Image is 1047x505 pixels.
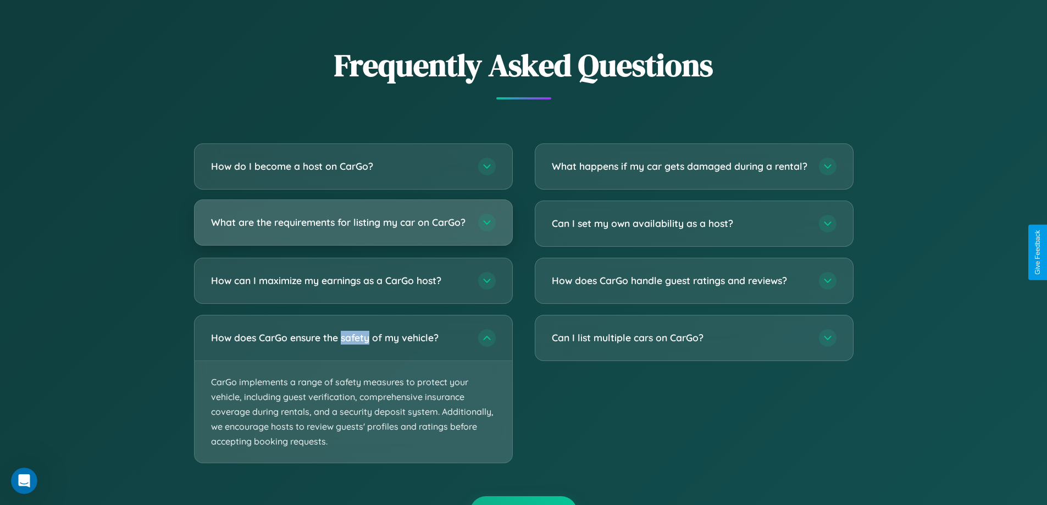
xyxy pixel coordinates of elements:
p: CarGo implements a range of safety measures to protect your vehicle, including guest verification... [195,361,512,463]
h3: What are the requirements for listing my car on CarGo? [211,215,467,229]
h3: Can I list multiple cars on CarGo? [552,331,808,345]
div: Give Feedback [1034,230,1042,275]
h3: How does CarGo ensure the safety of my vehicle? [211,331,467,345]
iframe: Intercom live chat [11,468,37,494]
h3: What happens if my car gets damaged during a rental? [552,159,808,173]
h3: How does CarGo handle guest ratings and reviews? [552,274,808,287]
h2: Frequently Asked Questions [194,44,854,86]
h3: How can I maximize my earnings as a CarGo host? [211,274,467,287]
h3: How do I become a host on CarGo? [211,159,467,173]
h3: Can I set my own availability as a host? [552,217,808,230]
